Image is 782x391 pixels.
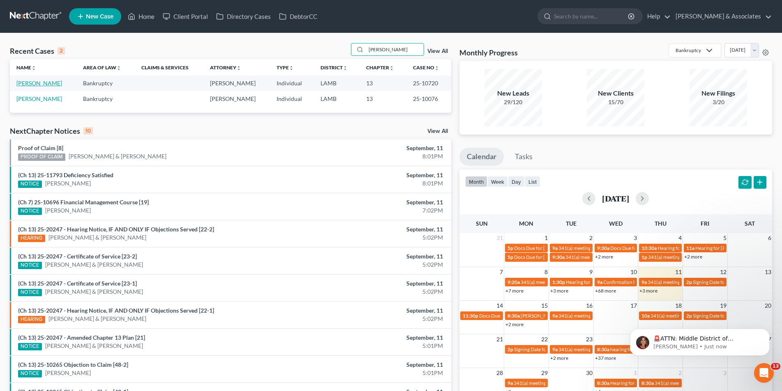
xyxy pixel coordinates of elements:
a: Help [643,9,671,24]
span: 341(a) meeting for [PERSON_NAME] [558,245,638,251]
span: Hearing for [PERSON_NAME] & [PERSON_NAME] [610,380,718,386]
span: 9:30a [597,245,609,251]
span: New Case [86,14,113,20]
span: 10 [630,267,638,277]
span: 4 [678,233,683,243]
a: [PERSON_NAME] [45,369,91,377]
a: Calendar [459,148,504,166]
i: unfold_more [434,66,439,71]
span: 341(a) meeting for [PERSON_NAME] [521,279,600,285]
span: 2 [588,233,593,243]
span: 19 [719,301,727,311]
span: 30 [585,368,593,378]
div: 10 [83,127,93,135]
a: +2 more [505,321,524,327]
a: [PERSON_NAME] [16,95,62,102]
span: 3 [722,368,727,378]
button: list [525,176,540,187]
div: 5:02PM [307,288,443,296]
span: 15 [540,301,549,311]
span: 5p [507,245,513,251]
div: 2 [58,47,65,55]
span: 341(a) meeting for [PERSON_NAME] [558,346,638,352]
th: Claims & Services [135,59,203,75]
span: Hearing for [PERSON_NAME] [657,245,722,251]
span: 2p [507,346,513,352]
span: 23 [585,334,593,344]
a: Attorneyunfold_more [210,64,241,71]
div: September, 11 [307,171,443,179]
a: DebtorCC [275,9,321,24]
iframe: Intercom live chat [754,363,774,383]
div: 3/20 [690,98,747,106]
div: 29/120 [484,98,542,106]
span: Docs Due for [PERSON_NAME] [514,245,582,251]
span: Mon [519,220,533,227]
td: Bankruptcy [76,75,135,91]
i: unfold_more [343,66,348,71]
i: unfold_more [31,66,36,71]
div: NOTICE [18,370,42,377]
td: Bankruptcy [76,91,135,106]
div: September, 11 [307,144,443,152]
a: View All [427,128,448,134]
span: 5 [722,233,727,243]
a: Nameunfold_more [16,64,36,71]
span: 11a [686,245,694,251]
span: Fri [701,220,709,227]
span: 341(a) meeting for [PERSON_NAME] [558,313,638,319]
a: [PERSON_NAME] & [PERSON_NAME] [45,261,143,269]
span: 11:30p [463,313,478,319]
input: Search by name... [366,43,424,55]
span: 22 [540,334,549,344]
span: Docs Due for [PERSON_NAME] [514,254,582,260]
td: Individual [270,91,314,106]
div: 15/70 [587,98,644,106]
div: September, 11 [307,252,443,261]
span: [PERSON_NAME] [521,313,559,319]
a: +2 more [595,254,613,260]
i: unfold_more [236,66,241,71]
div: New Clients [587,89,644,98]
iframe: Intercom notifications message [618,311,782,369]
span: 13 [764,267,772,277]
span: 31 [496,233,504,243]
a: [PERSON_NAME] & [PERSON_NAME] [69,152,166,160]
i: unfold_more [389,66,394,71]
a: [PERSON_NAME] & [PERSON_NAME] [48,315,146,323]
span: Confirmation hearing for [PERSON_NAME] [603,279,697,285]
span: 29 [540,368,549,378]
a: +37 more [595,355,616,361]
td: [PERSON_NAME] [203,91,270,106]
div: September, 11 [307,198,443,206]
div: September, 11 [307,334,443,342]
span: Signing Date for [PERSON_NAME] and [PERSON_NAME] [514,346,636,352]
div: Recent Cases [10,46,65,56]
button: day [508,176,525,187]
span: 341(a) meeting for [PERSON_NAME] [PERSON_NAME] [648,254,767,260]
div: September, 11 [307,306,443,315]
span: 20 [764,301,772,311]
a: (Ch 13) 25-11793 Deficiency Satisfied [18,171,113,178]
span: 28 [496,368,504,378]
td: 13 [360,91,406,106]
a: (Ch 13) 25-20247 - Certificate of Service [23-1] [18,280,137,287]
td: LAMB [314,75,360,91]
td: LAMB [314,91,360,106]
div: September, 11 [307,225,443,233]
span: hearing for [PERSON_NAME] [610,346,674,352]
span: 9a [597,279,602,285]
a: View All [427,48,448,54]
a: (Ch 7) 25-10696 Financial Management Course [19] [18,199,149,206]
div: NOTICE [18,262,42,269]
span: 1:30p [552,279,565,285]
a: Districtunfold_more [321,64,348,71]
div: NOTICE [18,208,42,215]
span: 1p [641,254,647,260]
span: 6 [767,233,772,243]
div: HEARING [18,235,45,242]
